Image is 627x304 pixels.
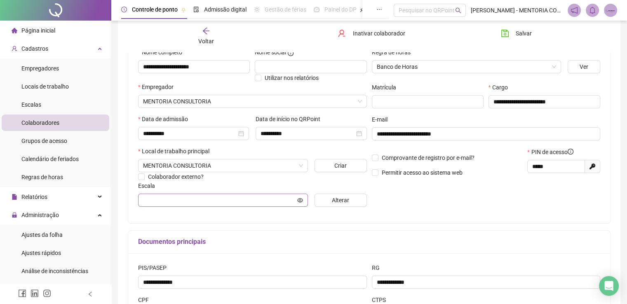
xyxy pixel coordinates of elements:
[334,161,347,170] span: Criar
[471,6,563,15] span: [PERSON_NAME] - MENTORIA CONSULTORIA EMPRESARIAL LTDA
[580,62,588,71] span: Ver
[21,119,59,126] span: Colaboradores
[256,115,326,124] label: Data de início no QRPoint
[143,159,303,172] span: RUA FRANCISCO DRUMOND, 194, SALA 1, CENTRO, CAMAÇARI
[148,173,204,180] span: Colaborador externo?
[372,263,385,272] label: RG
[12,212,17,218] span: lock
[12,46,17,51] span: user-add
[181,7,186,12] span: pushpin
[21,268,88,274] span: Análise de inconsistências
[21,45,48,52] span: Cadastros
[21,156,79,162] span: Calendário de feriados
[138,147,215,156] label: Local de trabalho principal
[12,28,17,33] span: home
[338,29,346,37] span: user-delete
[571,7,578,14] span: notification
[516,29,532,38] span: Salvar
[138,263,172,272] label: PIS/PASEP
[21,101,41,108] span: Escalas
[21,65,59,72] span: Empregadores
[332,196,349,205] span: Alterar
[372,83,402,92] label: Matrícula
[204,6,247,13] span: Admissão digital
[138,181,160,190] label: Escala
[21,138,67,144] span: Grupos de acesso
[495,27,538,40] button: Salvar
[376,7,382,12] span: ellipsis
[21,27,55,34] span: Página inicial
[488,83,513,92] label: Cargo
[265,6,306,13] span: Gestão de férias
[138,237,600,247] h5: Documentos principais
[372,48,416,57] label: Regra de horas
[382,169,463,176] span: Permitir acesso ao sistema web
[531,147,573,157] span: PIN de acesso
[315,194,367,207] button: Alterar
[138,82,179,91] label: Empregador
[377,61,556,73] span: Banco de Horas
[31,289,39,297] span: linkedin
[331,27,411,40] button: Inativar colaborador
[193,7,199,12] span: file-done
[568,60,600,73] button: Ver
[21,212,59,218] span: Administração
[297,197,303,203] span: eye
[314,7,319,12] span: dashboard
[288,50,294,56] span: info-circle
[143,95,362,108] span: MENTORIA CONSULTORIA EMPRESARIAL LTDA
[18,289,26,297] span: facebook
[21,250,61,256] span: Ajustes rápidos
[21,83,69,90] span: Locais de trabalho
[21,194,47,200] span: Relatórios
[599,276,619,296] div: Open Intercom Messenger
[372,115,393,124] label: E-mail
[43,289,51,297] span: instagram
[202,27,210,35] span: arrow-left
[501,29,509,37] span: save
[12,194,17,200] span: file
[604,4,617,16] img: 83437
[589,7,596,14] span: bell
[21,174,63,180] span: Regras de horas
[352,29,405,38] span: Inativar colaborador
[254,7,260,12] span: sun
[132,6,178,13] span: Controle de ponto
[87,291,93,297] span: left
[121,7,127,12] span: clock-circle
[138,48,188,57] label: Nome completo
[265,75,319,81] span: Utilizar nos relatórios
[255,48,286,57] span: Nome social
[198,38,214,44] span: Voltar
[382,154,474,161] span: Comprovante de registro por e-mail?
[138,115,193,124] label: Data de admissão
[21,232,63,238] span: Ajustes da folha
[324,6,357,13] span: Painel do DP
[315,159,367,172] button: Criar
[568,149,573,154] span: info-circle
[360,7,365,12] span: pushpin
[455,7,461,14] span: search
